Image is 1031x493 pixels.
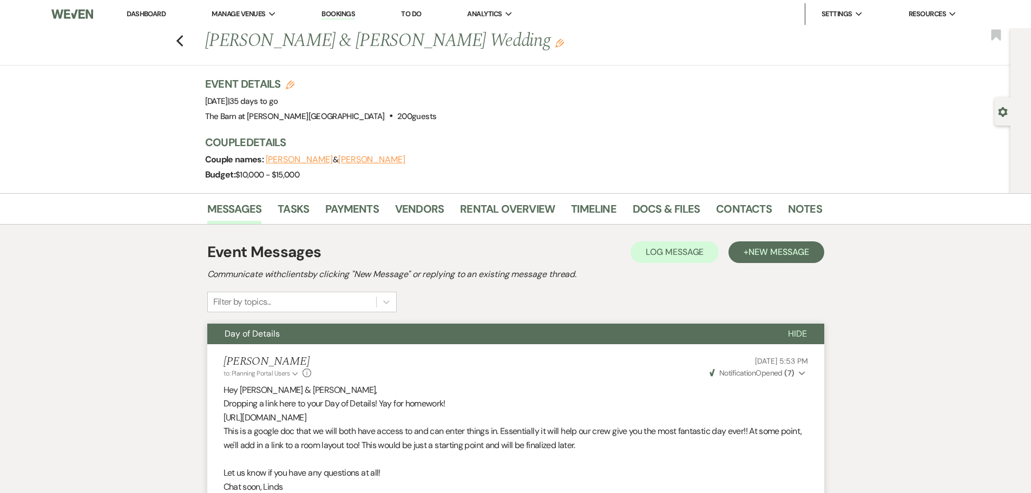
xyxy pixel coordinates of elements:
[788,200,822,224] a: Notes
[205,28,690,54] h1: [PERSON_NAME] & [PERSON_NAME] Wedding
[224,411,808,425] p: [URL][DOMAIN_NAME]
[205,96,278,107] span: [DATE]
[716,200,772,224] a: Contacts
[325,200,379,224] a: Payments
[555,38,564,48] button: Edit
[631,241,719,263] button: Log Message
[278,200,309,224] a: Tasks
[212,9,265,19] span: Manage Venues
[224,383,808,397] p: Hey [PERSON_NAME] & [PERSON_NAME],
[205,154,266,165] span: Couple names:
[224,397,808,411] p: Dropping a link here to your Day of Details! Yay for homework!
[748,246,809,258] span: New Message
[51,3,93,25] img: Weven Logo
[460,200,555,224] a: Rental Overview
[225,328,280,339] span: Day of Details
[224,369,290,378] span: to: Planning Portal Users
[228,96,278,107] span: |
[788,328,807,339] span: Hide
[784,368,794,378] strong: ( 7 )
[207,241,321,264] h1: Event Messages
[213,295,271,308] div: Filter by topics...
[229,96,278,107] span: 35 days to go
[205,135,811,150] h3: Couple Details
[338,155,405,164] button: [PERSON_NAME]
[998,106,1008,116] button: Open lead details
[467,9,502,19] span: Analytics
[205,169,236,180] span: Budget:
[224,424,808,452] p: This is a google doc that we will both have access to and can enter things in. Essentially it wil...
[266,155,333,164] button: [PERSON_NAME]
[205,76,437,91] h3: Event Details
[633,200,700,224] a: Docs & Files
[646,246,704,258] span: Log Message
[822,9,852,19] span: Settings
[207,200,262,224] a: Messages
[755,356,807,366] span: [DATE] 5:53 PM
[207,324,771,344] button: Day of Details
[127,9,166,18] a: Dashboard
[401,9,421,18] a: To Do
[728,241,824,263] button: +New Message
[207,268,824,281] h2: Communicate with clients by clicking "New Message" or replying to an existing message thread.
[321,9,355,19] a: Bookings
[224,355,312,369] h5: [PERSON_NAME]
[909,9,946,19] span: Resources
[771,324,824,344] button: Hide
[224,466,808,480] p: Let us know if you have any questions at all!
[397,111,436,122] span: 200 guests
[235,169,299,180] span: $10,000 - $15,000
[708,367,808,379] button: NotificationOpened (7)
[224,369,300,378] button: to: Planning Portal Users
[571,200,616,224] a: Timeline
[395,200,444,224] a: Vendors
[266,154,405,165] span: &
[710,368,794,378] span: Opened
[205,111,385,122] span: The Barn at [PERSON_NAME][GEOGRAPHIC_DATA]
[719,368,756,378] span: Notification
